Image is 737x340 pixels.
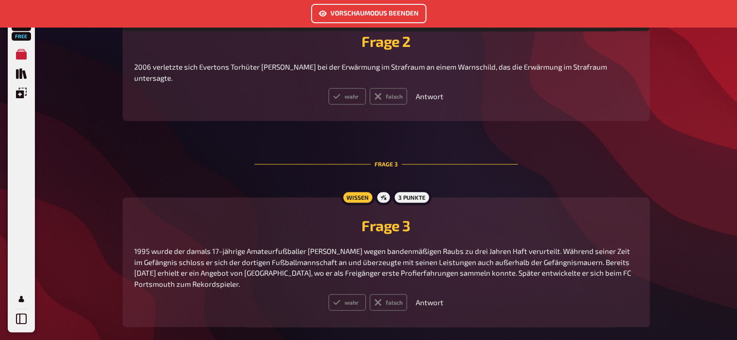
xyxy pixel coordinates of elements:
span: 2006 verletzte sich Evertons Torhüter [PERSON_NAME] bei der Erwärmung im Strafraum an einem Warns... [134,62,609,82]
h2: Frage 3 [134,217,638,234]
label: wahr [329,88,366,104]
a: Profil [12,289,31,309]
div: Wissen [341,190,375,205]
label: falsch [370,294,407,310]
span: 1995 wurde der damals 17-jährige Amateurfußballer [PERSON_NAME] wegen bandenmäßigen Raubs zu drei... [134,247,633,288]
a: Vorschaumodus beenden [311,10,426,19]
label: wahr [329,294,366,310]
div: 3 Punkte [392,190,431,205]
h2: Frage 2 [134,32,638,50]
a: Einblendungen [12,83,31,103]
div: Frage 3 [254,136,518,192]
p: Antwort [416,297,443,308]
button: Vorschaumodus beenden [311,4,426,23]
label: falsch [370,88,407,104]
a: Meine Quizze [12,44,31,64]
a: Quiz Sammlung [12,64,31,83]
span: Free [13,33,30,39]
p: Antwort [416,91,443,102]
